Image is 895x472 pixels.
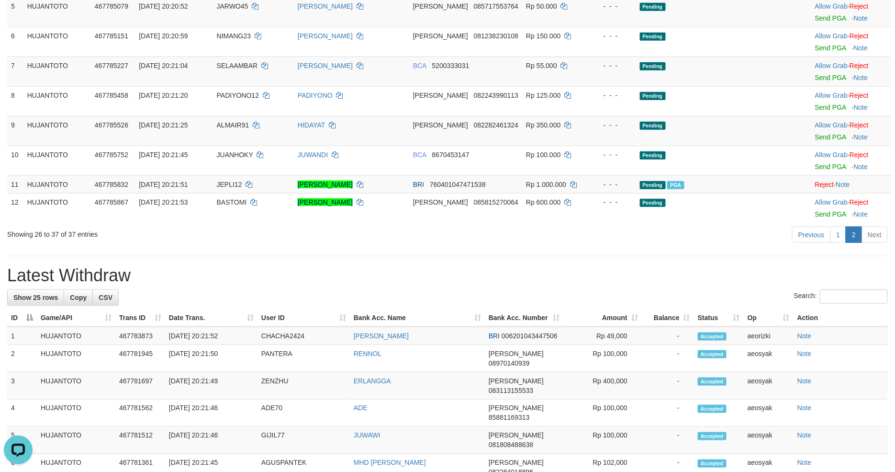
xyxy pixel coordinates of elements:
span: Pending [640,3,666,11]
span: [PERSON_NAME] [413,32,468,40]
span: Copy 085815270064 to clipboard [474,198,518,206]
div: - - - [593,197,632,207]
a: ADE [354,404,368,412]
span: · [815,121,850,129]
span: · [815,198,850,206]
a: Note [797,432,812,439]
a: Note [854,74,868,81]
td: 467781512 [115,427,165,454]
td: HUJANTOTO [37,427,115,454]
span: [DATE] 20:21:20 [139,92,188,99]
td: HUJANTOTO [23,116,91,146]
td: 8 [7,86,23,116]
span: [PERSON_NAME] [413,92,468,99]
span: [PERSON_NAME] [413,198,468,206]
a: PADIYONO [298,92,333,99]
span: BRI [489,332,500,340]
input: Search: [820,289,888,304]
a: HIDAYAT [298,121,325,129]
span: Pending [640,92,666,100]
span: CSV [99,294,112,301]
a: Reject [850,92,869,99]
td: HUJANTOTO [23,175,91,193]
span: Copy 081808488638 to clipboard [489,441,533,449]
a: Allow Grab [815,32,848,40]
td: aeosyak [744,345,794,372]
th: Status: activate to sort column ascending [694,309,744,327]
span: [PERSON_NAME] [489,404,544,412]
a: Reject [850,121,869,129]
td: · [811,27,891,57]
span: Copy 085717553764 to clipboard [474,2,518,10]
a: [PERSON_NAME] [298,62,353,69]
th: ID: activate to sort column descending [7,309,37,327]
span: Accepted [698,405,727,413]
span: BCA [413,151,426,159]
span: Copy 5200333031 to clipboard [432,62,470,69]
span: Rp 150.000 [526,32,560,40]
span: Rp 125.000 [526,92,560,99]
td: aeosyak [744,372,794,400]
span: Rp 55.000 [526,62,557,69]
a: Copy [64,289,93,306]
td: · [811,57,891,86]
td: - [642,327,694,345]
span: [PERSON_NAME] [489,377,544,385]
span: Accepted [698,378,727,386]
span: [DATE] 20:20:59 [139,32,188,40]
span: 467785752 [95,151,128,159]
td: GIJIL77 [257,427,350,454]
div: - - - [593,180,632,189]
td: Rp 400,000 [563,372,642,400]
td: 10 [7,146,23,175]
span: · [815,32,850,40]
span: [PERSON_NAME] [489,459,544,467]
span: [PERSON_NAME] [413,121,468,129]
th: User ID: activate to sort column ascending [257,309,350,327]
a: RENNOL [354,350,381,357]
td: 5 [7,427,37,454]
td: HUJANTOTO [23,146,91,175]
a: Note [797,404,812,412]
a: Reject [850,151,869,159]
a: [PERSON_NAME] [298,2,353,10]
td: HUJANTOTO [37,345,115,372]
a: Send PGA [815,44,846,52]
a: Allow Grab [815,121,848,129]
span: Rp 1.000.000 [526,181,566,188]
td: Rp 100,000 [563,400,642,427]
span: · [815,92,850,99]
a: Send PGA [815,74,846,81]
span: BCA [413,62,426,69]
td: PANTERA [257,345,350,372]
a: [PERSON_NAME] [298,181,353,188]
span: Pending [640,181,666,189]
span: [PERSON_NAME] [489,350,544,357]
a: CSV [92,289,119,306]
a: Allow Grab [815,62,848,69]
span: Copy 8670453147 to clipboard [432,151,470,159]
span: Copy 082282461324 to clipboard [474,121,518,129]
div: - - - [593,61,632,70]
span: 467785227 [95,62,128,69]
span: Pending [640,199,666,207]
td: 1 [7,327,37,345]
td: 6 [7,27,23,57]
span: Copy 083113155533 to clipboard [489,387,533,394]
td: 467781697 [115,372,165,400]
td: HUJANTOTO [23,86,91,116]
td: [DATE] 20:21:46 [165,400,257,427]
button: Open LiveChat chat widget [4,4,33,33]
th: Bank Acc. Number: activate to sort column ascending [485,309,563,327]
span: Accepted [698,333,727,341]
td: Rp 100,000 [563,427,642,454]
div: - - - [593,31,632,41]
a: Reject [850,32,869,40]
span: 467785526 [95,121,128,129]
td: aeosyak [744,427,794,454]
a: 1 [830,227,847,243]
span: Rp 350.000 [526,121,560,129]
span: Copy 760401047471538 to clipboard [430,181,486,188]
td: 467781945 [115,345,165,372]
td: - [642,427,694,454]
